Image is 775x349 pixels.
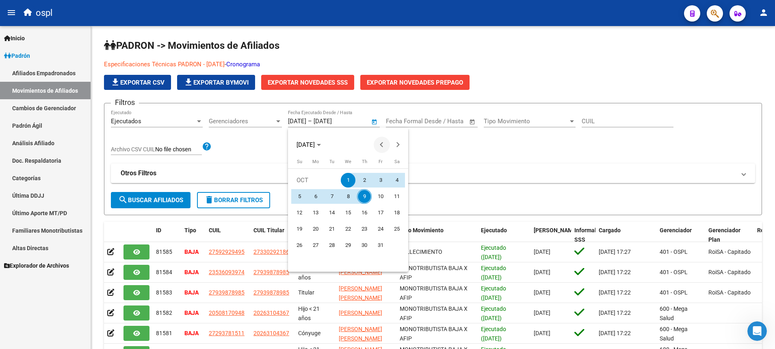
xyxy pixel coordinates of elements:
button: October 26, 2025 [291,237,307,253]
span: 9 [357,189,372,204]
button: October 31, 2025 [372,237,389,253]
button: October 30, 2025 [356,237,372,253]
span: 31 [373,238,388,253]
span: Fr [379,159,383,164]
span: 22 [341,222,355,236]
span: 18 [390,205,404,220]
span: Su [297,159,302,164]
button: October 10, 2025 [372,188,389,205]
button: October 2, 2025 [356,172,372,188]
span: 15 [341,205,355,220]
button: October 5, 2025 [291,188,307,205]
button: October 25, 2025 [389,221,405,237]
span: Sa [394,159,400,164]
span: 30 [357,238,372,253]
button: October 28, 2025 [324,237,340,253]
span: 26 [292,238,307,253]
button: October 21, 2025 [324,221,340,237]
span: 27 [308,238,323,253]
span: Mo [312,159,319,164]
span: Th [362,159,367,164]
span: 21 [325,222,339,236]
button: October 3, 2025 [372,172,389,188]
span: 11 [390,189,404,204]
td: OCT [291,172,340,188]
button: October 12, 2025 [291,205,307,221]
button: October 8, 2025 [340,188,356,205]
span: 8 [341,189,355,204]
span: 29 [341,238,355,253]
span: 12 [292,205,307,220]
span: 1 [341,173,355,188]
span: [DATE] [297,141,315,148]
button: Previous month [374,137,390,153]
button: October 20, 2025 [307,221,324,237]
span: 13 [308,205,323,220]
span: We [345,159,351,164]
button: October 15, 2025 [340,205,356,221]
button: October 23, 2025 [356,221,372,237]
button: October 9, 2025 [356,188,372,205]
span: 2 [357,173,372,188]
button: Choose month and year [293,137,324,152]
span: 20 [308,222,323,236]
button: October 1, 2025 [340,172,356,188]
button: October 13, 2025 [307,205,324,221]
button: October 27, 2025 [307,237,324,253]
span: 7 [325,189,339,204]
span: Tu [329,159,334,164]
button: October 14, 2025 [324,205,340,221]
span: 19 [292,222,307,236]
button: October 16, 2025 [356,205,372,221]
span: 16 [357,205,372,220]
span: 10 [373,189,388,204]
button: October 17, 2025 [372,205,389,221]
span: 14 [325,205,339,220]
button: October 22, 2025 [340,221,356,237]
span: 3 [373,173,388,188]
span: 6 [308,189,323,204]
button: October 6, 2025 [307,188,324,205]
button: October 11, 2025 [389,188,405,205]
span: 17 [373,205,388,220]
button: October 7, 2025 [324,188,340,205]
span: 28 [325,238,339,253]
button: Next month [390,137,406,153]
button: October 24, 2025 [372,221,389,237]
button: October 29, 2025 [340,237,356,253]
span: 23 [357,222,372,236]
span: 5 [292,189,307,204]
span: 25 [390,222,404,236]
span: 24 [373,222,388,236]
button: October 4, 2025 [389,172,405,188]
iframe: Intercom live chat [747,321,767,341]
button: October 18, 2025 [389,205,405,221]
button: October 19, 2025 [291,221,307,237]
span: 4 [390,173,404,188]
